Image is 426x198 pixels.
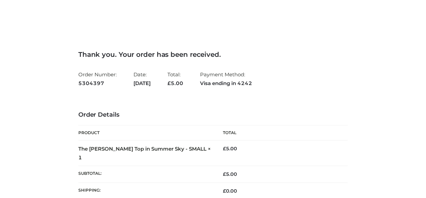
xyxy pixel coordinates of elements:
[223,146,226,152] span: £
[167,80,183,86] span: 5.00
[78,111,348,119] h3: Order Details
[167,69,183,89] li: Total:
[133,79,151,88] strong: [DATE]
[133,69,151,89] li: Date:
[78,146,211,161] strong: × 1
[223,188,237,194] bdi: 0.00
[223,188,226,194] span: £
[78,125,213,141] th: Product
[78,79,117,88] strong: 5304397
[213,125,348,141] th: Total
[167,80,171,86] span: £
[223,171,226,177] span: £
[78,146,206,152] a: The [PERSON_NAME] Top in Summer Sky - SMALL
[78,166,213,183] th: Subtotal:
[200,69,252,89] li: Payment Method:
[223,146,237,152] bdi: 5.00
[223,171,237,177] span: 5.00
[78,69,117,89] li: Order Number:
[200,79,252,88] strong: Visa ending in 4242
[78,50,348,58] h3: Thank you. Your order has been received.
